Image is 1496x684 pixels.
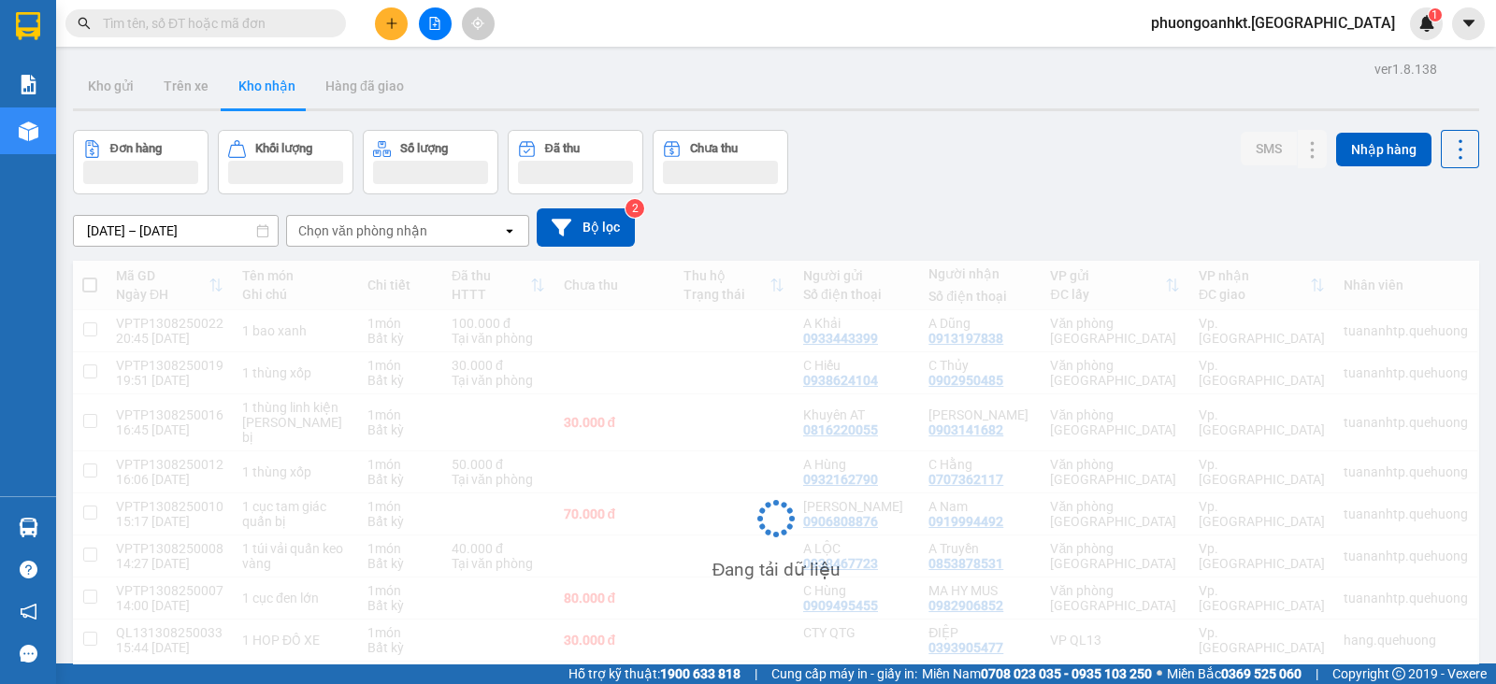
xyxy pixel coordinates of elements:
[223,64,310,108] button: Kho nhận
[19,121,38,141] img: warehouse-icon
[690,142,738,155] div: Chưa thu
[1221,666,1302,681] strong: 0369 525 060
[1316,663,1318,684] span: |
[19,518,38,537] img: warehouse-icon
[363,130,498,194] button: Số lượng
[400,142,448,155] div: Số lượng
[149,64,223,108] button: Trên xe
[1452,7,1485,40] button: caret-down
[20,645,37,663] span: message
[1167,663,1302,684] span: Miền Bắc
[1392,667,1405,680] span: copyright
[310,64,419,108] button: Hàng đã giao
[537,208,635,247] button: Bộ lọc
[626,199,644,218] sup: 2
[298,221,427,240] div: Chọn văn phòng nhận
[508,130,643,194] button: Đã thu
[712,556,841,584] div: Đang tải dữ liệu
[20,561,37,578] span: question-circle
[255,142,312,155] div: Khối lượng
[1431,8,1438,21] span: 1
[1374,59,1437,79] div: ver 1.8.138
[385,17,398,30] span: plus
[981,666,1152,681] strong: 0708 023 035 - 0935 103 250
[103,13,324,34] input: Tìm tên, số ĐT hoặc mã đơn
[653,130,788,194] button: Chưa thu
[74,216,278,246] input: Select a date range.
[1157,670,1162,677] span: ⚪️
[16,12,40,40] img: logo-vxr
[545,142,580,155] div: Đã thu
[428,17,441,30] span: file-add
[462,7,495,40] button: aim
[1460,15,1477,32] span: caret-down
[1418,15,1435,32] img: icon-new-feature
[1429,8,1442,21] sup: 1
[1336,133,1431,166] button: Nhập hàng
[471,17,484,30] span: aim
[20,603,37,620] span: notification
[502,223,517,238] svg: open
[771,663,917,684] span: Cung cấp máy in - giấy in:
[1241,132,1297,165] button: SMS
[375,7,408,40] button: plus
[78,17,91,30] span: search
[110,142,162,155] div: Đơn hàng
[73,64,149,108] button: Kho gửi
[660,666,741,681] strong: 1900 633 818
[755,663,757,684] span: |
[19,75,38,94] img: solution-icon
[73,130,209,194] button: Đơn hàng
[1136,11,1410,35] span: phuongoanhkt.[GEOGRAPHIC_DATA]
[419,7,452,40] button: file-add
[218,130,353,194] button: Khối lượng
[568,663,741,684] span: Hỗ trợ kỹ thuật:
[922,663,1152,684] span: Miền Nam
